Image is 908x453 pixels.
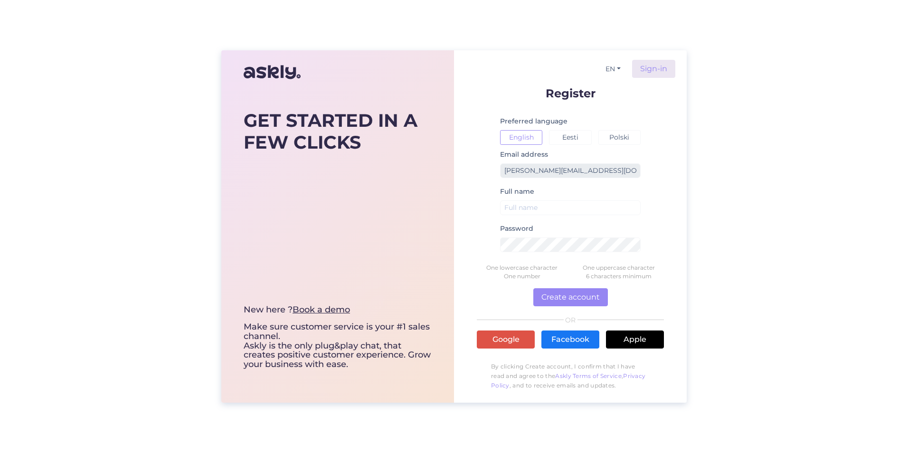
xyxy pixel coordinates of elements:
[500,200,641,215] input: Full name
[570,264,667,272] div: One uppercase character
[564,317,577,323] span: OR
[473,272,570,281] div: One number
[500,150,548,160] label: Email address
[293,304,350,315] a: Book a demo
[632,60,675,78] a: Sign-in
[606,330,664,349] a: Apple
[598,130,641,145] button: Polski
[244,305,432,369] div: Make sure customer service is your #1 sales channel. Askly is the only plug&play chat, that creat...
[244,305,432,315] div: New here ?
[500,224,533,234] label: Password
[555,372,622,379] a: Askly Terms of Service
[477,87,664,99] p: Register
[244,61,301,84] img: Askly
[477,357,664,395] p: By clicking Create account, I confirm that I have read and agree to the , , and to receive emails...
[602,62,624,76] button: EN
[477,330,535,349] a: Google
[570,272,667,281] div: 6 characters minimum
[549,130,591,145] button: Eesti
[500,116,567,126] label: Preferred language
[533,288,608,306] button: Create account
[500,130,542,145] button: English
[541,330,599,349] a: Facebook
[244,110,432,153] div: GET STARTED IN A FEW CLICKS
[473,264,570,272] div: One lowercase character
[500,187,534,197] label: Full name
[500,163,641,178] input: Enter email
